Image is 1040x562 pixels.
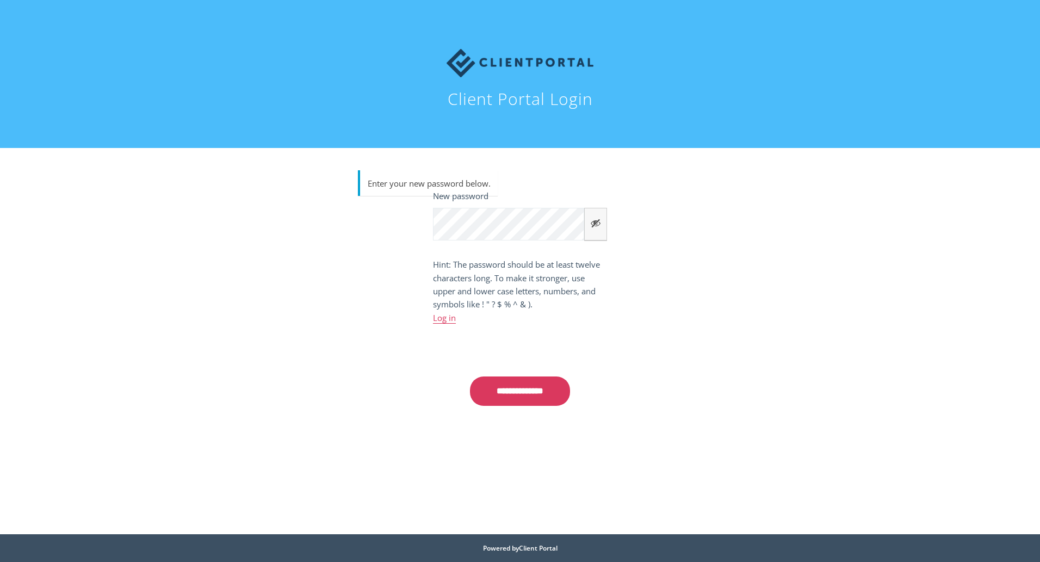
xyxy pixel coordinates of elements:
[448,88,593,110] h1: Client Portal Login
[519,544,558,553] a: Client Portal
[433,312,456,324] a: Log in
[483,545,558,552] li: Powered by
[358,170,498,196] p: Enter your new password below.
[433,259,600,310] p: Hint: The password should be at least twelve characters long. To make it stronger, use upper and ...
[433,189,607,202] label: New password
